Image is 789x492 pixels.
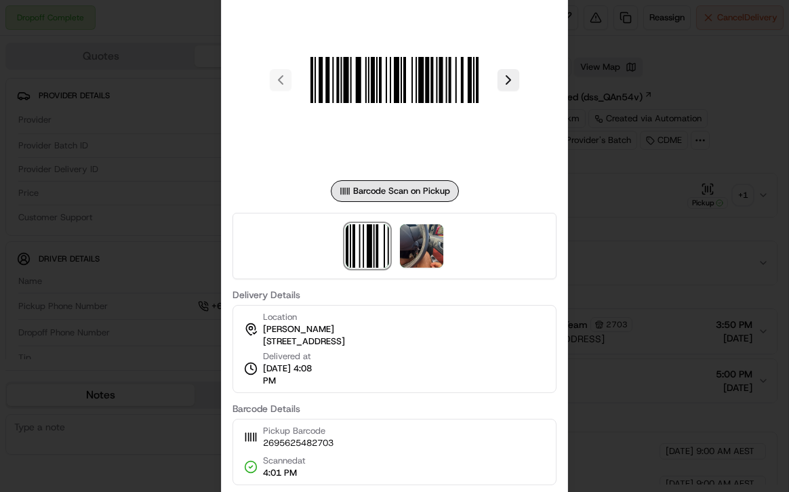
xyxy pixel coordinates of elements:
span: [DATE] 4:08 PM [263,363,325,387]
span: 4:01 PM [263,467,306,479]
span: Scanned at [263,455,306,467]
span: 2695625482703 [263,437,333,449]
label: Delivery Details [232,290,557,300]
img: photo_proof_of_delivery image [400,224,443,268]
img: barcode_scan_on_pickup image [346,224,389,268]
span: Pickup Barcode [263,425,333,437]
span: [PERSON_NAME] [263,323,334,335]
span: Delivered at [263,350,325,363]
div: Barcode Scan on Pickup [331,180,459,202]
span: Location [263,311,297,323]
label: Barcode Details [232,404,557,413]
span: [STREET_ADDRESS] [263,335,345,348]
